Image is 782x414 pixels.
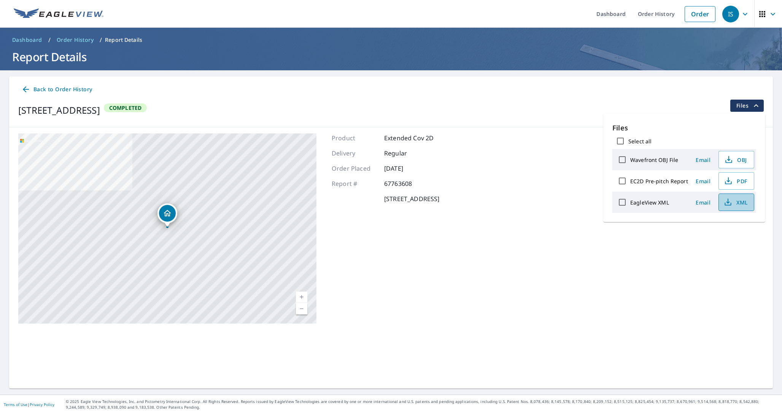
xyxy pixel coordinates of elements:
[9,34,773,46] nav: breadcrumb
[332,179,377,188] p: Report #
[54,34,97,46] a: Order History
[691,197,715,208] button: Email
[30,402,54,407] a: Privacy Policy
[630,178,688,185] label: EC2D Pre-pitch Report
[722,6,739,22] div: IS
[57,36,94,44] span: Order History
[48,35,51,44] li: /
[9,49,773,65] h1: Report Details
[18,82,95,97] a: Back to Order History
[694,199,712,206] span: Email
[14,8,103,20] img: EV Logo
[4,402,27,407] a: Terms of Use
[384,164,430,173] p: [DATE]
[332,133,377,143] p: Product
[694,156,712,163] span: Email
[332,164,377,173] p: Order Placed
[691,175,715,187] button: Email
[384,194,439,203] p: [STREET_ADDRESS]
[630,156,678,163] label: Wavefront OBJ File
[723,155,748,164] span: OBJ
[296,292,307,303] a: Current Level 17, Zoom In
[691,154,715,166] button: Email
[105,36,142,44] p: Report Details
[157,203,177,227] div: Dropped pin, building 1, Residential property, 15965 Wellington Way Truckee, CA 96161
[630,199,669,206] label: EagleView XML
[21,85,92,94] span: Back to Order History
[694,178,712,185] span: Email
[66,399,778,410] p: © 2025 Eagle View Technologies, Inc. and Pictometry International Corp. All Rights Reserved. Repo...
[18,103,100,117] div: [STREET_ADDRESS]
[100,35,102,44] li: /
[105,104,146,111] span: Completed
[612,123,756,133] p: Files
[384,133,434,143] p: Extended Cov 2D
[384,179,430,188] p: 67763608
[9,34,45,46] a: Dashboard
[685,6,715,22] a: Order
[384,149,430,158] p: Regular
[736,101,761,110] span: Files
[718,151,754,168] button: OBJ
[4,402,54,407] p: |
[718,172,754,190] button: PDF
[12,36,42,44] span: Dashboard
[332,149,377,158] p: Delivery
[723,176,748,186] span: PDF
[723,198,748,207] span: XML
[296,303,307,314] a: Current Level 17, Zoom Out
[718,194,754,211] button: XML
[628,138,652,145] label: Select all
[730,100,764,112] button: filesDropdownBtn-67763608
